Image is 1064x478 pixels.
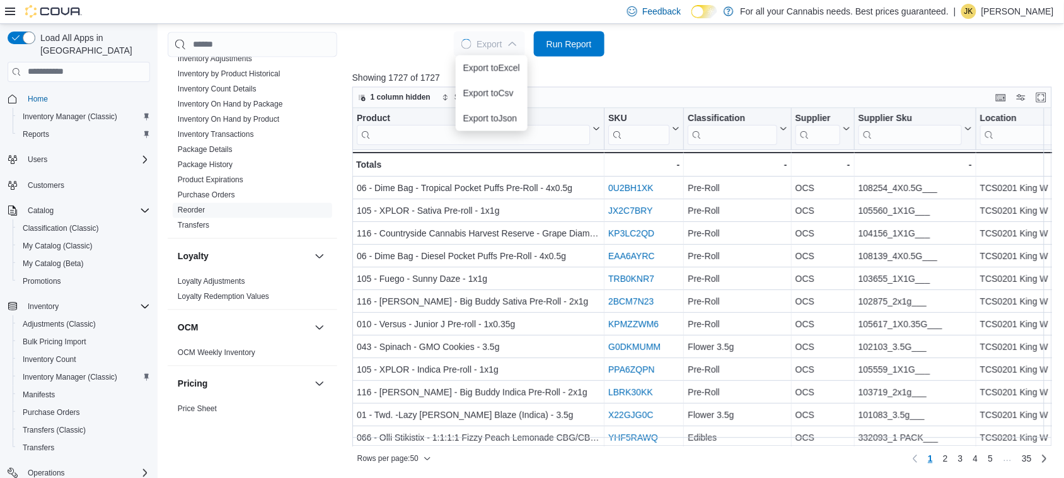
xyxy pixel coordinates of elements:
span: Promotions [23,276,61,286]
div: - [795,158,850,173]
a: KP3LC2QD [608,229,654,239]
button: Catalog [23,203,59,218]
a: Manifests [18,387,60,402]
a: Inventory Manager (Classic) [18,109,122,124]
span: Feedback [642,5,681,18]
span: Price Sheet [178,404,217,414]
div: 103655_1X1G___ [859,272,972,287]
span: Export [461,32,517,57]
button: Transfers (Classic) [13,421,155,439]
a: Inventory Count [18,352,81,367]
a: Transfers [178,221,209,230]
a: PPA6ZQPN [608,365,655,375]
div: - [859,158,972,173]
span: Adjustments (Classic) [18,317,150,332]
div: OCS [795,363,850,378]
p: | [954,4,956,19]
div: OCS [795,226,850,242]
span: Package History [178,160,233,170]
a: Inventory On Hand by Product [178,115,279,124]
a: Transfers (Classic) [18,423,91,438]
div: OCS [795,317,850,332]
a: Home [23,91,53,107]
button: Purchase Orders [13,404,155,421]
button: Rows per page:50 [352,452,436,467]
span: Purchase Orders [178,190,235,200]
button: Adjustments (Classic) [13,315,155,333]
button: Users [3,151,155,168]
a: Reports [18,127,54,142]
span: Purchase Orders [23,407,80,417]
div: Pre-Roll [688,317,787,332]
a: Package Details [178,145,233,154]
div: 102875_2x1g___ [859,294,972,310]
button: Loyalty [312,248,327,264]
div: 332093_1 PACK___ [859,431,972,446]
div: Product [357,113,590,145]
button: Supplier [795,113,850,145]
a: Package History [178,160,233,169]
a: X22GJG0C [608,411,654,421]
button: Enter fullscreen [1034,90,1049,105]
span: 35 [1022,453,1032,465]
div: OCS [795,340,850,355]
span: Rows per page : 50 [357,454,419,464]
button: Export toExcel [456,55,528,81]
span: Export to Json [463,114,520,124]
div: Pre-Roll [688,294,787,310]
span: Customers [28,180,64,190]
span: Home [28,94,48,104]
a: Customers [23,178,69,193]
span: Loyalty Redemption Values [178,291,269,301]
button: Manifests [13,386,155,404]
div: OCS [795,272,850,287]
span: Inventory Count Details [178,84,257,94]
span: My Catalog (Classic) [23,241,93,251]
span: Transfers [23,443,54,453]
button: Inventory Manager (Classic) [13,108,155,125]
span: Inventory Manager (Classic) [18,370,150,385]
span: Inventory [23,299,150,314]
span: Inventory [28,301,59,312]
a: Inventory On Hand by Package [178,100,283,108]
div: - [608,158,679,173]
span: Manifests [18,387,150,402]
div: OCS [795,294,850,310]
a: Loyalty Adjustments [178,277,245,286]
button: Previous page [908,452,923,467]
a: Inventory Transactions [178,130,254,139]
span: Inventory Transactions [178,129,254,139]
div: Supplier [795,113,840,145]
div: Location [980,113,1057,145]
div: SKU [608,113,669,125]
span: JK [964,4,973,19]
button: Customers [3,176,155,194]
a: Price Sheet [178,404,217,413]
button: SKU [608,113,679,145]
ul: Pagination for preceding grid [923,449,1037,469]
div: OCS [795,385,850,400]
button: Inventory Manager (Classic) [13,368,155,386]
div: Pre-Roll [688,272,787,287]
div: 066 - Olli Stikistix - 1:1:1:1 Fizzy Peach Lemonade CBG/CBN/THC/CBD - 1pc [357,431,600,446]
span: Transfers (Classic) [23,425,86,435]
button: My Catalog (Classic) [13,237,155,255]
a: Next page [1037,452,1052,467]
button: Inventory [3,298,155,315]
a: OCM Weekly Inventory [178,348,255,357]
div: 104156_1X1G___ [859,226,972,242]
button: Pricing [178,377,309,390]
span: Loading [461,38,473,50]
a: Reorder [178,206,205,214]
span: Users [28,154,47,165]
div: 105 - XPLOR - Indica Pre-roll - 1x1g [357,363,600,378]
span: Operations [28,468,65,478]
button: Promotions [13,272,155,290]
a: Product Expirations [178,175,243,184]
span: Reorder [178,205,205,215]
span: Export to Csv [463,88,520,98]
div: Pre-Roll [688,181,787,196]
div: OCS [795,249,850,264]
span: Inventory Adjustments [178,54,252,64]
li: Skipping pages 6 to 34 [998,453,1017,469]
